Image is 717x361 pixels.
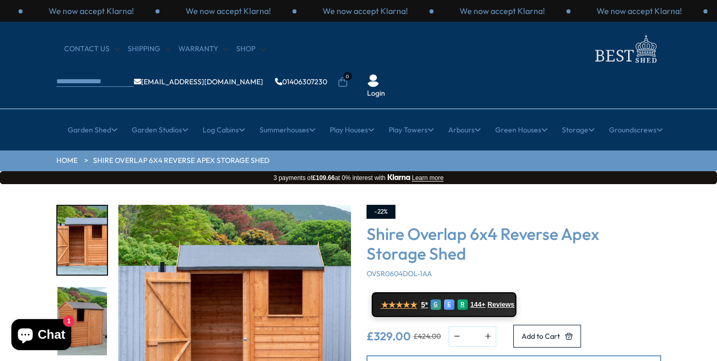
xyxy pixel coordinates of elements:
div: 5 / 10 [56,286,108,357]
a: Garden Studios [132,117,188,143]
a: HOME [56,156,78,166]
p: We now accept Klarna! [323,5,408,17]
div: 3 / 3 [160,5,297,17]
img: logo [589,32,661,66]
a: Storage [562,117,594,143]
span: Add to Cart [522,333,560,340]
a: Summerhouses [260,117,315,143]
div: E [444,299,454,310]
a: Log Cabins [203,117,245,143]
a: 01406307230 [275,78,327,85]
inbox-online-store-chat: Shopify online store chat [8,319,74,353]
div: -22% [367,205,395,219]
span: ★★★★★ [381,300,417,310]
a: Green Houses [495,117,547,143]
span: OVSR0604DOL-1AA [367,269,432,278]
span: 0 [343,72,352,81]
a: Groundscrews [609,117,663,143]
div: 4 / 10 [56,205,108,276]
a: CONTACT US [64,44,120,54]
a: Shire Overlap 6x4 Reverse Apex Storage Shed [93,156,269,166]
a: Play Towers [389,117,434,143]
p: We now accept Klarna! [49,5,134,17]
div: 3 / 3 [571,5,708,17]
button: Add to Cart [513,325,581,348]
a: Shop [236,44,266,54]
div: 1 / 3 [297,5,434,17]
p: We now accept Klarna! [186,5,271,17]
img: DSC_0050_1e2ce6d8-f664-4084-94c0-152c831d19ab_200x200.jpg [57,206,107,275]
div: G [431,299,441,310]
del: £424.00 [414,333,441,340]
span: 144+ [470,300,485,309]
a: ★★★★★ 5* G E R 144+ Reviews [372,292,516,317]
div: 2 / 3 [434,5,571,17]
ins: £329.00 [367,330,411,342]
span: Reviews [487,300,514,309]
a: Arbours [448,117,481,143]
h3: Shire Overlap 6x4 Reverse Apex Storage Shed [367,224,661,264]
a: 0 [338,77,348,87]
a: Warranty [178,44,228,54]
p: We now accept Klarna! [597,5,682,17]
a: [EMAIL_ADDRESS][DOMAIN_NAME] [134,78,263,85]
a: Play Houses [330,117,374,143]
a: Shipping [128,44,171,54]
p: We now accept Klarna! [460,5,545,17]
div: R [457,299,468,310]
a: Garden Shed [68,117,117,143]
img: DSC_0035_75856965-0c43-4ae3-b1df-b74564874950_200x200.jpg [57,287,107,356]
a: Login [367,88,385,99]
div: 2 / 3 [23,5,160,17]
img: User Icon [367,74,379,87]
